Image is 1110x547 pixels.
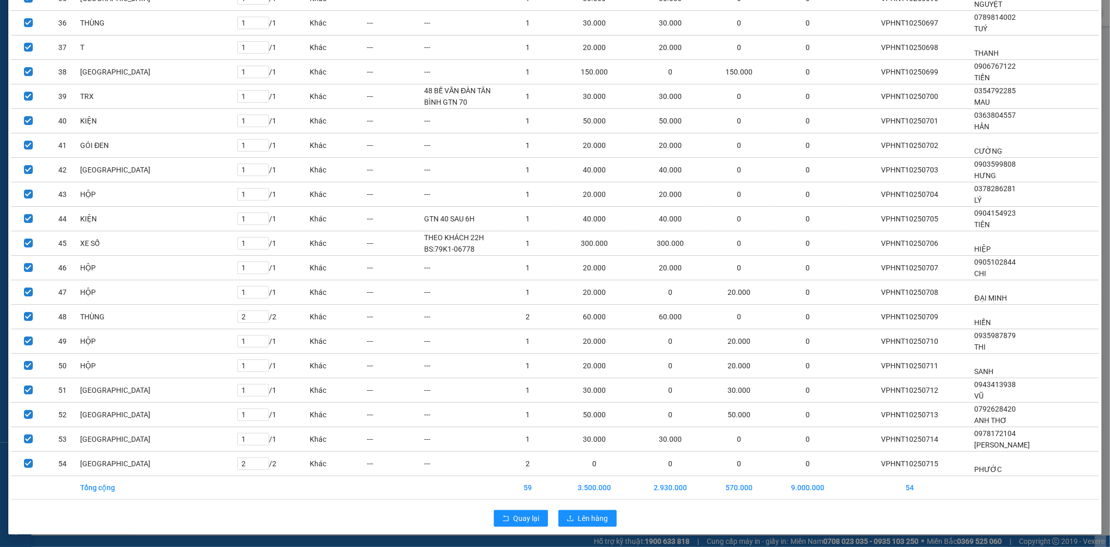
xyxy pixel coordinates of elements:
[80,329,237,354] td: HỘP
[45,133,80,158] td: 41
[424,158,499,182] td: ---
[80,452,237,476] td: [GEOGRAPHIC_DATA]
[708,378,770,403] td: 30.000
[500,207,557,231] td: 1
[424,354,499,378] td: ---
[557,182,632,207] td: 20.000
[975,429,1016,438] span: 0978172104
[122,9,147,20] span: Nhận:
[975,111,1016,119] span: 0363804557
[45,305,80,329] td: 48
[45,403,80,427] td: 52
[846,427,974,452] td: VPHNT10250714
[632,11,708,35] td: 30.000
[309,427,366,452] td: Khác
[309,329,366,354] td: Khác
[502,515,509,523] span: rollback
[708,476,770,500] td: 570.000
[557,158,632,182] td: 40.000
[632,354,708,378] td: 0
[237,427,309,452] td: / 1
[366,403,424,427] td: ---
[708,84,770,109] td: 0
[975,343,986,351] span: THI
[975,62,1016,70] span: 0906767122
[578,513,608,524] span: Lên hàng
[770,182,846,207] td: 0
[309,256,366,280] td: Khác
[632,403,708,427] td: 0
[45,35,80,60] td: 37
[237,256,309,280] td: / 1
[975,269,987,278] span: CHI
[500,280,557,305] td: 1
[770,231,846,256] td: 0
[500,133,557,158] td: 1
[80,207,237,231] td: KIỆN
[770,207,846,231] td: 0
[309,354,366,378] td: Khác
[309,231,366,256] td: Khác
[80,354,237,378] td: HỘP
[366,133,424,158] td: ---
[846,35,974,60] td: VPHNT10250698
[846,158,974,182] td: VPHNT10250703
[557,207,632,231] td: 40.000
[632,84,708,109] td: 30.000
[309,280,366,305] td: Khác
[366,452,424,476] td: ---
[557,35,632,60] td: 20.000
[975,160,1016,168] span: 0903599808
[494,510,548,527] button: rollbackQuay lại
[975,405,1016,413] span: 0792628420
[557,231,632,256] td: 300.000
[366,11,424,35] td: ---
[309,403,366,427] td: Khác
[975,318,991,327] span: HIỀN
[366,182,424,207] td: ---
[237,84,309,109] td: / 1
[708,109,770,133] td: 0
[424,84,499,109] td: 48 BẾ VĂN ĐÀN TÂN BÌNH GTN 70
[708,280,770,305] td: 20.000
[846,329,974,354] td: VPHNT10250710
[500,158,557,182] td: 1
[557,354,632,378] td: 20.000
[309,158,366,182] td: Khác
[237,35,309,60] td: / 1
[846,11,974,35] td: VPHNT10250697
[500,476,557,500] td: 59
[122,9,205,32] div: [PERSON_NAME]
[557,476,632,500] td: 3.500.000
[975,147,1003,155] span: CƯỜNG
[846,60,974,84] td: VPHNT10250699
[770,84,846,109] td: 0
[237,207,309,231] td: / 1
[309,452,366,476] td: Khác
[122,45,205,59] div: 0944235442
[80,35,237,60] td: T
[770,427,846,452] td: 0
[846,354,974,378] td: VPHNT10250711
[557,60,632,84] td: 150.000
[975,465,1002,474] span: PHƯỚC
[120,66,158,77] span: Chưa thu
[708,182,770,207] td: 0
[770,403,846,427] td: 0
[500,84,557,109] td: 1
[557,256,632,280] td: 20.000
[45,354,80,378] td: 50
[500,452,557,476] td: 2
[708,305,770,329] td: 0
[708,256,770,280] td: 0
[975,220,990,229] span: TIÊN
[500,378,557,403] td: 1
[424,11,499,35] td: ---
[237,452,309,476] td: / 2
[80,11,237,35] td: THÙNG
[770,476,846,500] td: 9.000.000
[975,24,988,33] span: TUÝ
[632,207,708,231] td: 40.000
[237,182,309,207] td: / 1
[80,158,237,182] td: [GEOGRAPHIC_DATA]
